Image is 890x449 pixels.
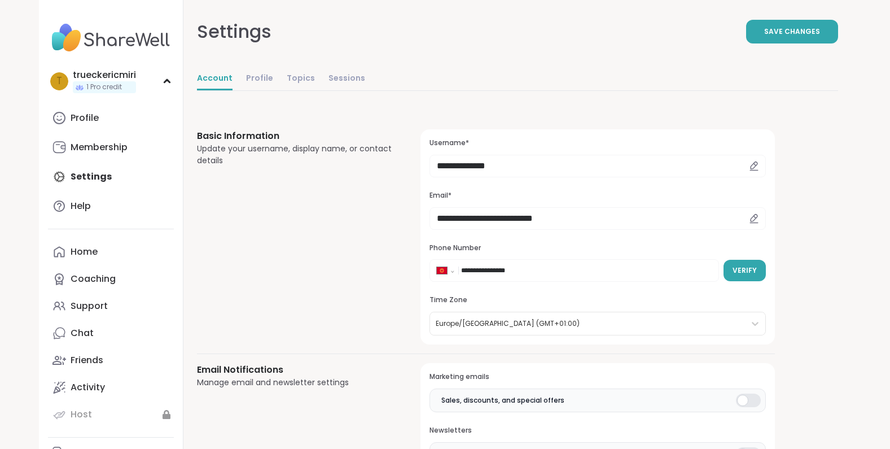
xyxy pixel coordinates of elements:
[429,295,765,305] h3: Time Zone
[48,401,174,428] a: Host
[746,20,838,43] button: Save Changes
[71,381,105,394] div: Activity
[71,327,94,339] div: Chat
[197,68,233,90] a: Account
[197,377,394,389] div: Manage email and newsletter settings
[197,18,271,45] div: Settings
[197,129,394,143] h3: Basic Information
[441,395,564,406] span: Sales, discounts, and special offers
[71,354,103,367] div: Friends
[48,134,174,161] a: Membership
[71,246,98,258] div: Home
[71,273,116,285] div: Coaching
[71,141,128,154] div: Membership
[48,265,174,293] a: Coaching
[48,238,174,265] a: Home
[71,112,99,124] div: Profile
[429,243,765,253] h3: Phone Number
[429,426,765,435] h3: Newsletters
[56,74,62,89] span: t
[48,104,174,132] a: Profile
[764,27,820,37] span: Save Changes
[287,68,315,90] a: Topics
[733,265,757,276] span: Verify
[197,363,394,377] h3: Email Notifications
[48,374,174,401] a: Activity
[73,69,136,81] div: trueckericmiri
[48,320,174,347] a: Chat
[48,18,174,58] img: ShareWell Nav Logo
[328,68,365,90] a: Sessions
[71,200,91,212] div: Help
[48,293,174,320] a: Support
[429,372,765,382] h3: Marketing emails
[724,260,766,281] button: Verify
[71,300,108,312] div: Support
[71,408,92,421] div: Host
[429,191,765,200] h3: Email*
[86,82,122,92] span: 1 Pro credit
[246,68,273,90] a: Profile
[197,143,394,167] div: Update your username, display name, or contact details
[429,138,765,148] h3: Username*
[48,193,174,220] a: Help
[48,347,174,374] a: Friends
